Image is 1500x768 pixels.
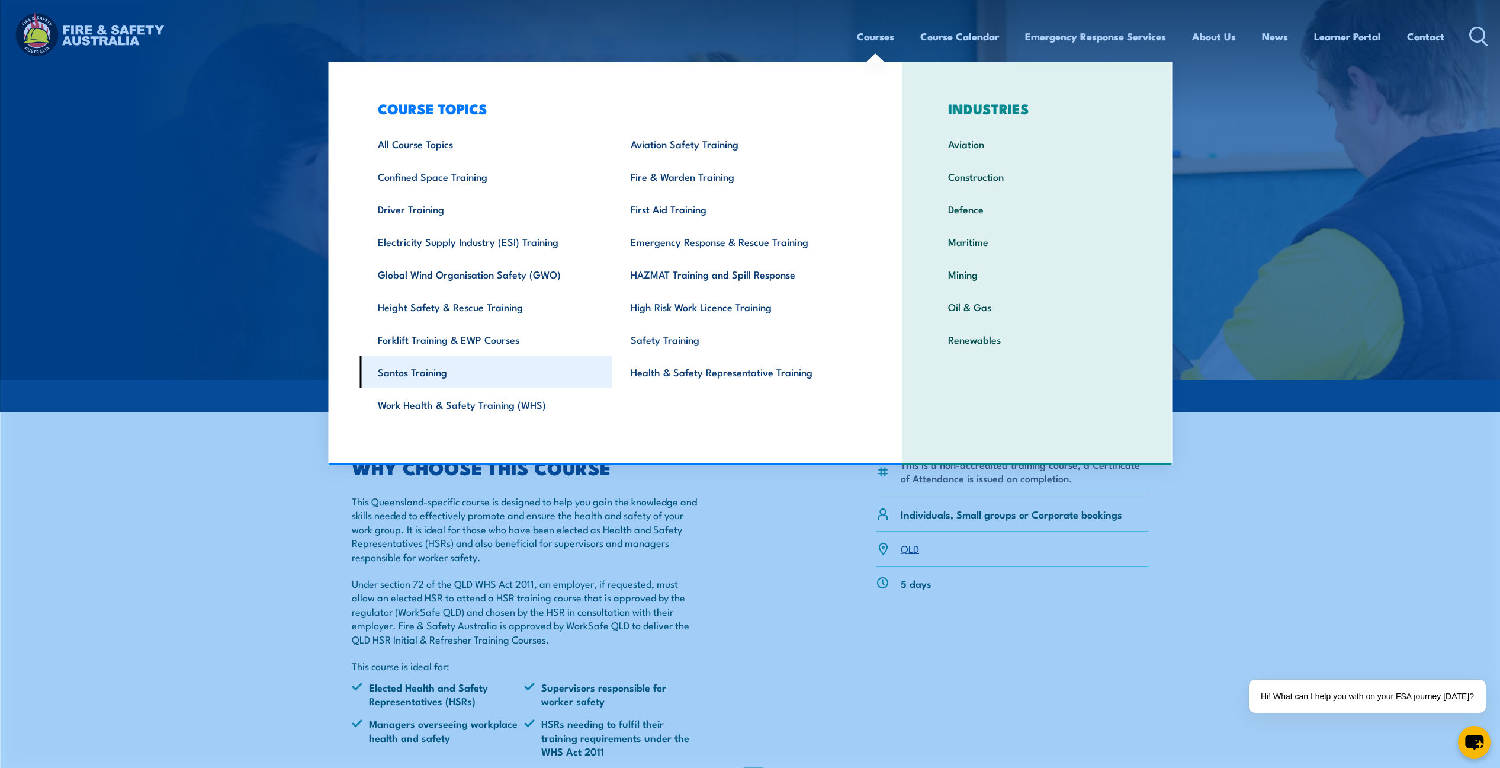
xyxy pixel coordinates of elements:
a: QLD [901,541,919,555]
p: Under section 72 of the QLD WHS Act 2011, an employer, if requested, must allow an elected HSR to... [352,577,698,646]
a: Construction [930,160,1145,193]
a: Course Calendar [920,21,999,52]
li: This is a non-accredited training course, a Certificate of Attendance is issued on completion. [901,457,1149,485]
li: HSRs needing to fulfil their training requirements under the WHS Act 2011 [524,716,697,758]
a: Mining [930,258,1145,290]
p: 5 days [901,577,932,590]
a: Courses [857,21,894,52]
h3: COURSE TOPICS [359,100,865,117]
a: Fire & Warden Training [612,160,865,193]
a: Aviation [930,127,1145,160]
a: All Course Topics [359,127,612,160]
a: Contact [1407,21,1444,52]
a: Electricity Supply Industry (ESI) Training [359,225,612,258]
a: First Aid Training [612,193,865,225]
a: High Risk Work Licence Training [612,290,865,323]
a: Global Wind Organisation Safety (GWO) [359,258,612,290]
li: Supervisors responsible for worker safety [524,680,697,708]
h2: WHY CHOOSE THIS COURSE [352,459,698,475]
a: Aviation Safety Training [612,127,865,160]
a: Emergency Response Services [1025,21,1166,52]
a: Maritime [930,225,1145,258]
p: This Queensland-specific course is designed to help you gain the knowledge and skills needed to e... [352,494,698,564]
p: This course is ideal for: [352,659,698,673]
a: Renewables [930,323,1145,356]
a: Oil & Gas [930,290,1145,323]
a: HAZMAT Training and Spill Response [612,258,865,290]
button: chat-button [1458,726,1491,759]
a: Safety Training [612,323,865,356]
a: News [1262,21,1288,52]
a: Height Safety & Rescue Training [359,290,612,323]
a: About Us [1192,21,1236,52]
div: Hi! What can I help you with on your FSA journey [DATE]? [1249,680,1486,713]
li: Elected Health and Safety Representatives (HSRs) [352,680,525,708]
a: Driver Training [359,193,612,225]
a: Forklift Training & EWP Courses [359,323,612,356]
li: Managers overseeing workplace health and safety [352,716,525,758]
a: Learner Portal [1314,21,1381,52]
a: Health & Safety Representative Training [612,356,865,388]
a: Defence [930,193,1145,225]
a: Work Health & Safety Training (WHS) [359,388,612,421]
a: Confined Space Training [359,160,612,193]
a: Emergency Response & Rescue Training [612,225,865,258]
h3: INDUSTRIES [930,100,1145,117]
p: Individuals, Small groups or Corporate bookings [901,507,1122,521]
a: Santos Training [359,356,612,388]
